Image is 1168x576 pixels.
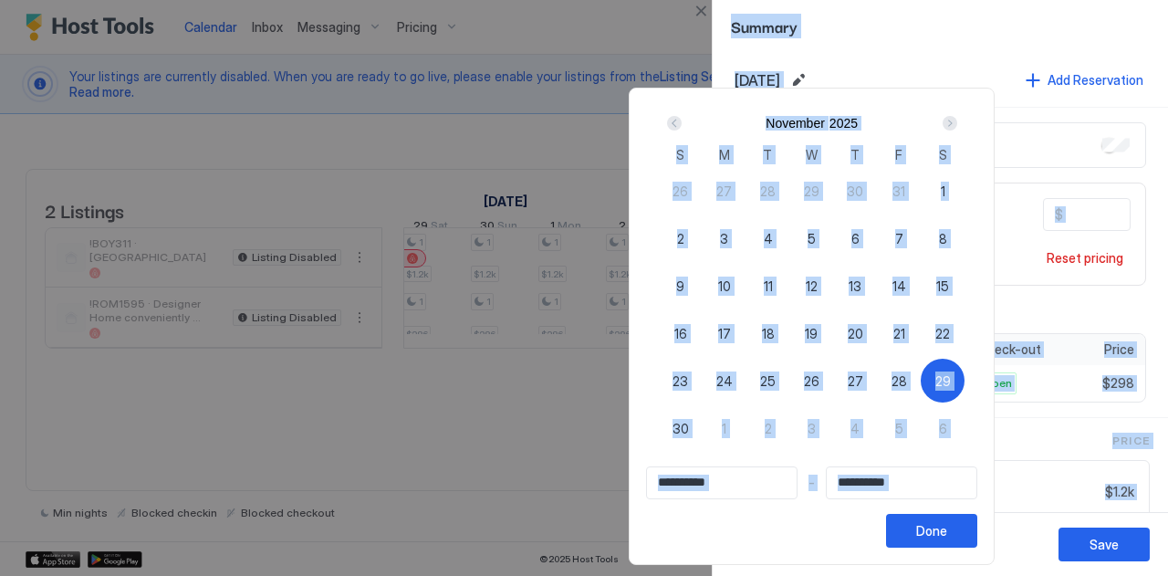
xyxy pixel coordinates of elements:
[892,372,907,391] span: 28
[808,475,815,491] span: -
[847,182,863,201] span: 30
[647,467,797,498] input: Input Field
[806,145,818,164] span: W
[703,359,746,403] button: 24
[833,406,877,450] button: 4
[763,145,772,164] span: T
[676,145,684,164] span: S
[921,169,965,213] button: 1
[703,311,746,355] button: 17
[936,112,961,134] button: Next
[805,324,818,343] span: 19
[762,324,775,343] span: 18
[939,229,947,248] span: 8
[716,372,733,391] span: 24
[789,311,833,355] button: 19
[827,467,976,498] input: Input Field
[789,264,833,308] button: 12
[789,169,833,213] button: 29
[849,277,861,296] span: 13
[789,406,833,450] button: 3
[718,324,731,343] span: 17
[916,521,947,540] div: Done
[659,216,703,260] button: 2
[877,359,921,403] button: 28
[921,216,965,260] button: 8
[895,145,902,164] span: F
[765,419,772,438] span: 2
[806,277,818,296] span: 12
[921,359,965,403] button: 29
[893,324,905,343] span: 21
[935,324,950,343] span: 22
[833,169,877,213] button: 30
[746,359,790,403] button: 25
[886,514,977,548] button: Done
[673,372,688,391] span: 23
[935,372,951,391] span: 29
[892,182,905,201] span: 31
[848,372,863,391] span: 27
[764,229,773,248] span: 4
[921,311,965,355] button: 22
[939,145,947,164] span: S
[939,419,947,438] span: 6
[895,229,903,248] span: 7
[673,182,688,201] span: 26
[833,264,877,308] button: 13
[921,406,965,450] button: 6
[877,169,921,213] button: 31
[676,277,684,296] span: 9
[892,277,906,296] span: 14
[833,359,877,403] button: 27
[703,406,746,450] button: 1
[764,277,773,296] span: 11
[673,419,689,438] span: 30
[848,324,863,343] span: 20
[719,145,730,164] span: M
[877,311,921,355] button: 21
[789,216,833,260] button: 5
[703,169,746,213] button: 27
[659,406,703,450] button: 30
[877,216,921,260] button: 7
[766,116,825,131] button: November
[804,372,819,391] span: 26
[659,359,703,403] button: 23
[833,216,877,260] button: 6
[877,406,921,450] button: 5
[804,182,819,201] span: 29
[760,372,776,391] span: 25
[746,216,790,260] button: 4
[720,229,728,248] span: 3
[829,116,858,131] button: 2025
[659,311,703,355] button: 16
[659,169,703,213] button: 26
[703,264,746,308] button: 10
[663,112,688,134] button: Prev
[746,311,790,355] button: 18
[677,229,684,248] span: 2
[877,264,921,308] button: 14
[716,182,732,201] span: 27
[760,182,776,201] span: 28
[703,216,746,260] button: 3
[941,182,945,201] span: 1
[808,229,816,248] span: 5
[850,419,860,438] span: 4
[895,419,903,438] span: 5
[851,229,860,248] span: 6
[746,264,790,308] button: 11
[808,419,816,438] span: 3
[850,145,860,164] span: T
[789,359,833,403] button: 26
[921,264,965,308] button: 15
[722,419,726,438] span: 1
[659,264,703,308] button: 9
[718,277,731,296] span: 10
[746,406,790,450] button: 2
[936,277,949,296] span: 15
[674,324,687,343] span: 16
